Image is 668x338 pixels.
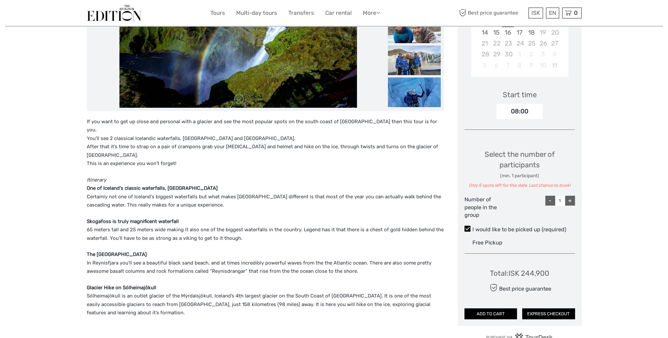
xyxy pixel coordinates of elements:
div: Not available Wednesday, September 24th, 2025 [514,38,525,49]
div: Not available Monday, September 29th, 2025 [491,49,502,60]
span: ISK [531,10,540,16]
strong: The [GEOGRAPHIC_DATA] [87,251,147,257]
a: Car rental [325,8,352,18]
div: Not available Saturday, October 4th, 2025 [549,49,560,60]
img: d2eadde285554d78834426dc0de7d123_slider_thumbnail.jpeg [388,14,441,43]
img: 5a1241a269774c4481d8209a21595961_slider_thumbnail.jpeg [388,77,441,107]
div: Choose Wednesday, September 17th, 2025 [514,27,525,38]
button: ADD TO CART [464,308,517,320]
div: Number of people in the group [464,196,501,219]
div: Not available Sunday, October 5th, 2025 [479,60,491,71]
div: Not available Monday, October 6th, 2025 [491,60,502,71]
div: Select the number of participants [464,149,575,189]
div: month 2025-09 [473,5,566,71]
div: Only 5 spots left for this date. Last chance to book! [464,183,575,189]
button: Open LiveChat chat widget [76,10,84,18]
p: Certainly not one of Iceland's biggest waterfalls but what makes [GEOGRAPHIC_DATA] different is t... [87,176,444,210]
p: Sólheimajökull is an outlet glacier of the Mýrdalsjökull, Iceland’s 4th largest glacier on the So... [87,284,444,317]
img: 308379402ef1497588375b16b00ce345_slider_thumbnail.jpeg [388,45,441,75]
span: 0 [573,10,579,16]
span: Best price guarantee [458,8,527,18]
div: Choose Monday, September 15th, 2025 [491,27,502,38]
label: I would like to be picked up (required) [464,226,575,234]
strong: One of Iceland's classic waterfalls, [GEOGRAPHIC_DATA] [87,185,218,191]
img: The Reykjavík Edition [87,5,142,21]
div: Not available Saturday, September 27th, 2025 [549,38,560,49]
div: (min. 1 participant) [464,173,575,179]
div: Not available Tuesday, September 23rd, 2025 [502,38,514,49]
div: Not available Sunday, September 21st, 2025 [479,38,491,49]
div: Choose Tuesday, September 16th, 2025 [502,27,514,38]
span: Free Pickup [472,239,502,246]
p: We're away right now. Please check back later! [9,12,75,17]
div: Not available Tuesday, September 30th, 2025 [502,49,514,60]
a: More [363,8,380,18]
div: Not available Thursday, September 25th, 2025 [525,38,537,49]
div: Choose Sunday, September 14th, 2025 [479,27,491,38]
div: + [565,196,575,206]
div: Not available Wednesday, October 8th, 2025 [514,60,525,71]
div: Not available Wednesday, October 1st, 2025 [514,49,525,60]
p: 65 meters tall and 25 meters wide making it also one of the biggest waterfalls in the country. Le... [87,217,444,243]
div: Start time [503,90,537,100]
p: If you want to get up close and personal with a glacier and see the most popular spots on the sou... [87,118,444,168]
p: In Reynisfjara you'll see a beautiful black sand beach, and at times incredibly powerful waves fr... [87,250,444,276]
div: Choose Thursday, September 18th, 2025 [525,27,537,38]
div: Not available Saturday, September 20th, 2025 [549,27,560,38]
div: Not available Friday, October 3rd, 2025 [537,49,549,60]
div: 08:00 [496,104,543,119]
button: EXPRESS CHECKOUT [522,308,575,320]
div: Not available Sunday, September 28th, 2025 [479,49,491,60]
div: Not available Tuesday, October 7th, 2025 [502,60,514,71]
div: Not available Friday, September 19th, 2025 [537,27,549,38]
a: Transfers [288,8,314,18]
div: Not available Thursday, October 9th, 2025 [525,60,537,71]
em: Itinerary [87,177,106,183]
div: Not available Friday, October 10th, 2025 [537,60,549,71]
a: Tours [210,8,225,18]
strong: Glacier Hike on Sólheimajökull [87,285,156,291]
div: Best price guarantee [488,282,551,294]
div: Total : ISK 244,900 [490,268,549,278]
strong: Skogafoss is truly magnificent waterfall [87,218,179,224]
a: Multi-day tours [236,8,277,18]
div: Not available Monday, September 22nd, 2025 [491,38,502,49]
div: Not available Thursday, October 2nd, 2025 [525,49,537,60]
div: Not available Friday, September 26th, 2025 [537,38,549,49]
div: Choose Saturday, October 11th, 2025 [549,60,560,71]
div: - [545,196,555,206]
div: EN [546,8,559,18]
